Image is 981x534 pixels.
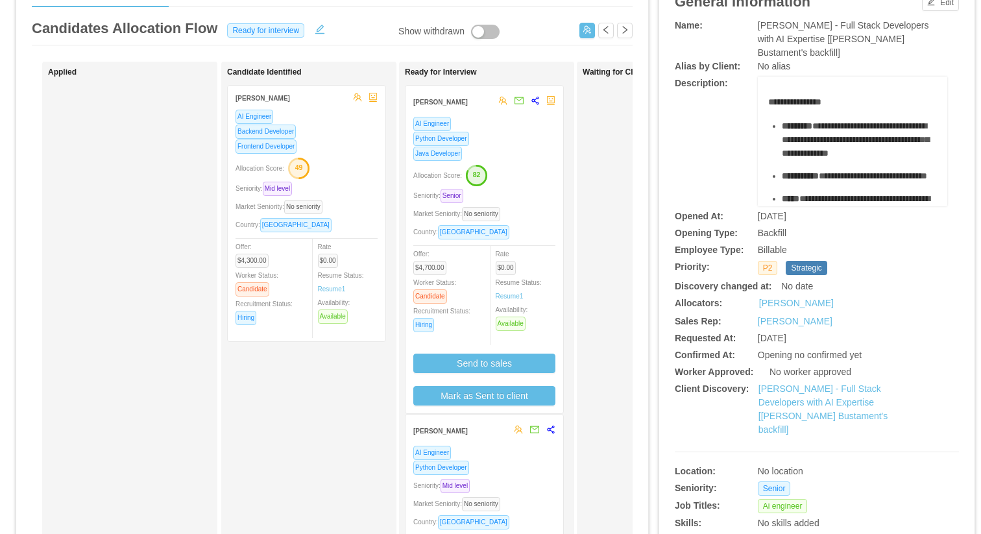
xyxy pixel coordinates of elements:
span: Mid level [441,479,470,493]
span: Hiring [236,311,256,325]
button: Mark as Sent to client [413,386,555,406]
span: Frontend Developer [236,140,297,154]
b: Client Discovery: [675,383,749,394]
span: Offer: [236,243,274,264]
b: Employee Type: [675,245,744,255]
span: Recruitment Status: [413,308,470,328]
span: Ready for interview [227,23,304,38]
span: Candidate [236,282,269,297]
b: Name: [675,20,703,30]
span: No seniority [462,497,500,511]
a: Resume1 [318,284,346,294]
b: Alias by Client: [675,61,740,71]
span: Seniority: [236,185,297,192]
h1: Ready for Interview [405,67,587,77]
span: Worker Status: [236,272,278,293]
text: 82 [473,171,481,178]
button: icon: usergroup-add [579,23,595,38]
span: $4,300.00 [236,254,269,268]
b: Opened At: [675,211,723,221]
span: robot [546,96,555,105]
span: Availability: [496,306,531,327]
span: [GEOGRAPHIC_DATA] [438,515,509,529]
span: Rate [496,250,521,271]
span: Java Developer [413,147,462,161]
span: Backfill [758,228,786,238]
span: $0.00 [318,254,338,268]
span: AI Engineer [236,110,273,124]
span: P2 [758,261,778,275]
button: icon: edit [309,21,330,34]
b: Job Titles: [675,500,720,511]
span: robot [369,93,378,102]
span: Market Seniority: [413,500,505,507]
span: Country: [236,221,337,228]
button: icon: right [617,23,633,38]
button: icon: left [598,23,614,38]
div: rdw-editor [768,95,938,225]
span: Strategic [786,261,827,275]
span: Allocation Score: [236,165,284,172]
span: Opening no confirmed yet [758,350,862,360]
strong: [PERSON_NAME] [236,95,290,102]
span: Seniority: [413,482,475,489]
b: Description: [675,78,728,88]
span: Market Seniority: [236,203,328,210]
b: Allocators: [675,298,722,308]
span: No date [781,281,813,291]
a: [PERSON_NAME] [759,297,834,310]
h1: Waiting for Client Approval [583,67,764,77]
span: team [514,425,523,434]
text: 49 [295,164,303,171]
span: Offer: [413,250,452,271]
span: Allocation Score: [413,172,462,179]
span: No worker approved [769,367,851,377]
span: Available [496,317,526,331]
div: rdw-wrapper [758,77,947,206]
span: [DATE] [758,211,786,221]
span: Seniority: [413,192,468,199]
strong: [PERSON_NAME] [413,99,468,106]
button: Send to sales [413,354,555,373]
span: Hiring [413,318,434,332]
button: mail [523,420,540,441]
b: Requested At: [675,333,736,343]
span: Backend Developer [236,125,296,139]
article: Candidates Allocation Flow [32,18,217,39]
h1: Applied [48,67,230,77]
span: Rate [318,243,343,264]
span: [GEOGRAPHIC_DATA] [260,218,332,232]
strong: [PERSON_NAME] [413,428,468,435]
span: No seniority [462,207,500,221]
span: Recruitment Status: [236,300,293,321]
span: $4,700.00 [413,261,446,275]
b: Discovery changed at: [675,281,771,291]
span: $0.00 [496,261,516,275]
span: Worker Status: [413,279,456,300]
b: Worker Approved: [675,367,753,377]
b: Location: [675,466,716,476]
span: Country: [413,518,515,526]
span: [DATE] [758,333,786,343]
span: No skills added [758,518,819,528]
span: Mid level [263,182,292,196]
span: Ai engineer [758,499,808,513]
span: share-alt [546,425,555,434]
span: AI Engineer [413,117,451,131]
span: AI Engineer [413,446,451,460]
span: team [353,93,362,102]
a: Resume1 [496,291,524,301]
div: Show withdrawn [398,25,465,39]
span: Country: [413,228,515,236]
a: [PERSON_NAME] [758,316,832,326]
span: Senior [758,481,791,496]
span: Resume Status: [318,272,364,293]
button: 49 [284,157,310,178]
span: Market Seniority: [413,210,505,217]
button: mail [507,91,524,112]
span: share-alt [531,96,540,105]
span: No alias [758,61,791,71]
span: Billable [758,245,787,255]
span: Senior [441,189,463,203]
b: Priority: [675,261,710,272]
